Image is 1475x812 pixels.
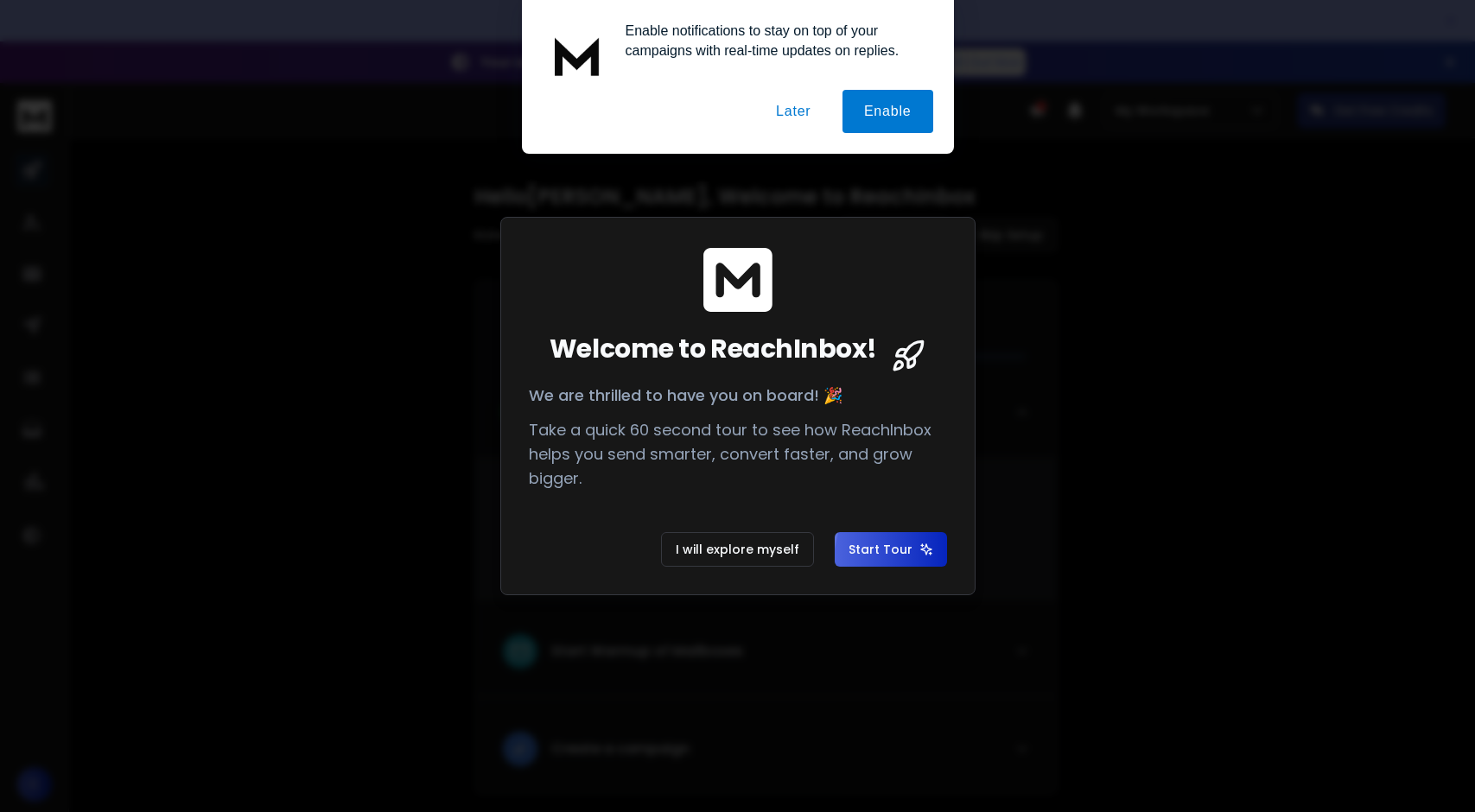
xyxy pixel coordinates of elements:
[543,21,612,90] img: notification icon
[661,532,814,567] button: I will explore myself
[612,21,933,60] div: Enable notifications to stay on top of your campaigns with real-time updates on replies.
[842,90,933,133] button: Enable
[754,90,832,133] button: Later
[550,333,877,365] span: Welcome to ReachInbox!
[835,532,947,567] button: Start Tour
[849,541,933,558] span: Start Tour
[529,384,947,408] p: We are thrilled to have you on board! 🎉
[529,418,947,491] p: Take a quick 60 second tour to see how ReachInbox helps you send smarter, convert faster, and gro...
